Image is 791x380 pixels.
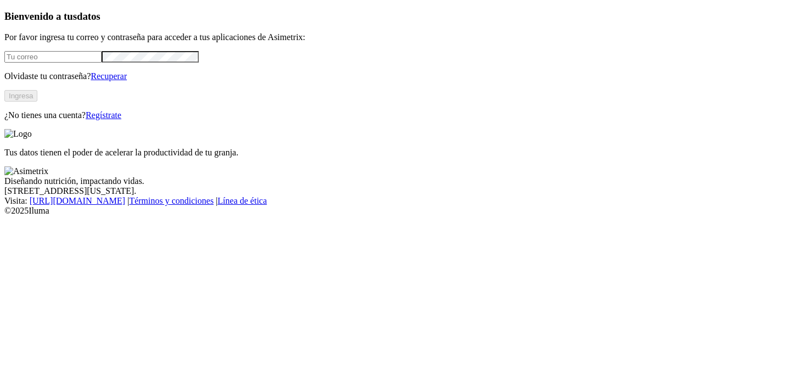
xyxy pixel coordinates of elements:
button: Ingresa [4,90,37,102]
p: Olvidaste tu contraseña? [4,71,787,81]
input: Tu correo [4,51,102,63]
a: Recuperar [91,71,127,81]
div: Visita : | | [4,196,787,206]
a: Línea de ética [218,196,267,205]
p: Tus datos tienen el poder de acelerar la productividad de tu granja. [4,148,787,158]
h3: Bienvenido a tus [4,10,787,23]
a: Regístrate [86,110,121,120]
div: © 2025 Iluma [4,206,787,216]
a: Términos y condiciones [129,196,214,205]
p: Por favor ingresa tu correo y contraseña para acceder a tus aplicaciones de Asimetrix: [4,32,787,42]
div: [STREET_ADDRESS][US_STATE]. [4,186,787,196]
p: ¿No tienes una cuenta? [4,110,787,120]
img: Logo [4,129,32,139]
div: Diseñando nutrición, impactando vidas. [4,176,787,186]
a: [URL][DOMAIN_NAME] [30,196,125,205]
img: Asimetrix [4,166,48,176]
span: datos [77,10,101,22]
